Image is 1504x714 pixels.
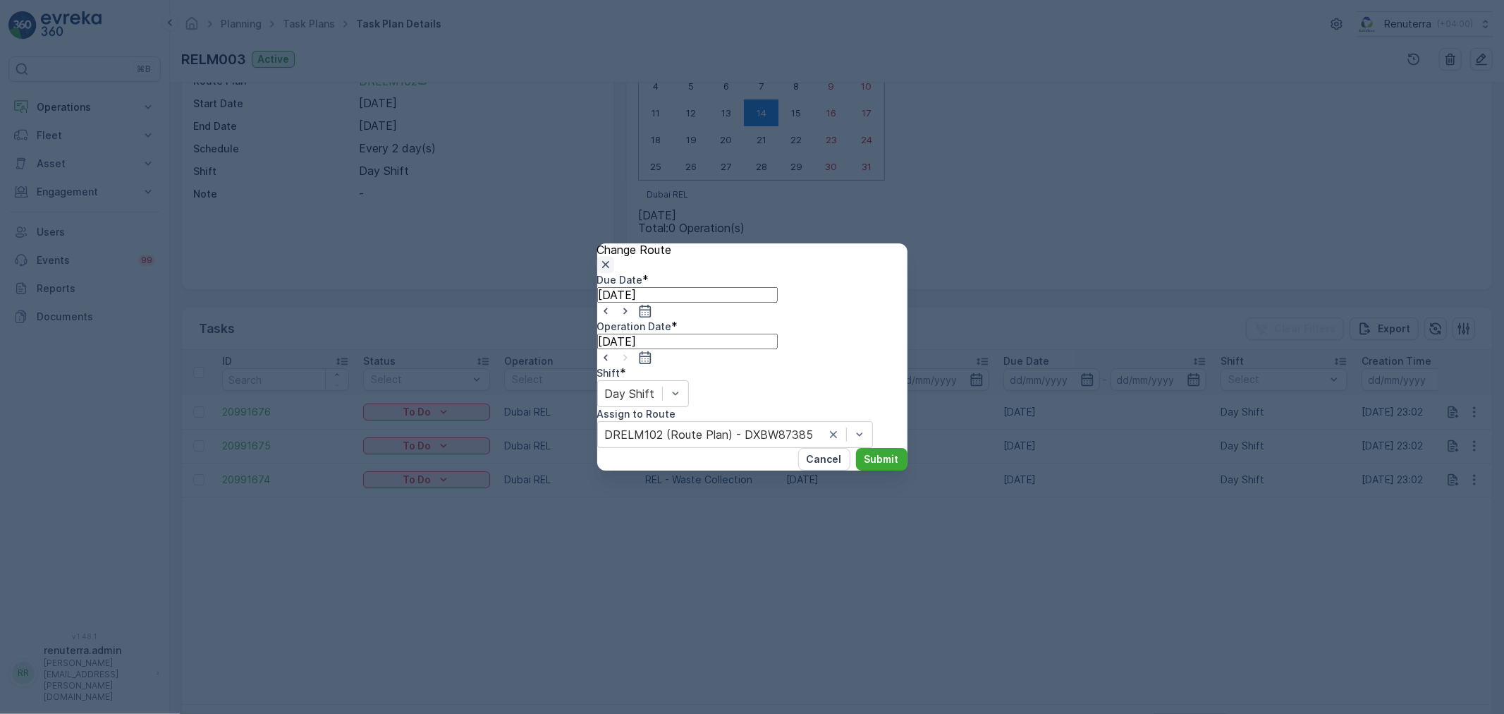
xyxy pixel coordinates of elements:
[597,367,620,379] label: Shift
[597,274,643,286] label: Due Date
[798,448,850,471] button: Cancel
[597,243,907,256] p: Change Route
[597,287,778,303] input: dd/mm/yyyy
[856,448,907,471] button: Submit
[597,320,672,332] label: Operation Date
[597,408,676,420] label: Assign to Route
[864,452,899,466] p: Submit
[807,452,842,466] p: Cancel
[597,334,778,349] input: dd/mm/yyyy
